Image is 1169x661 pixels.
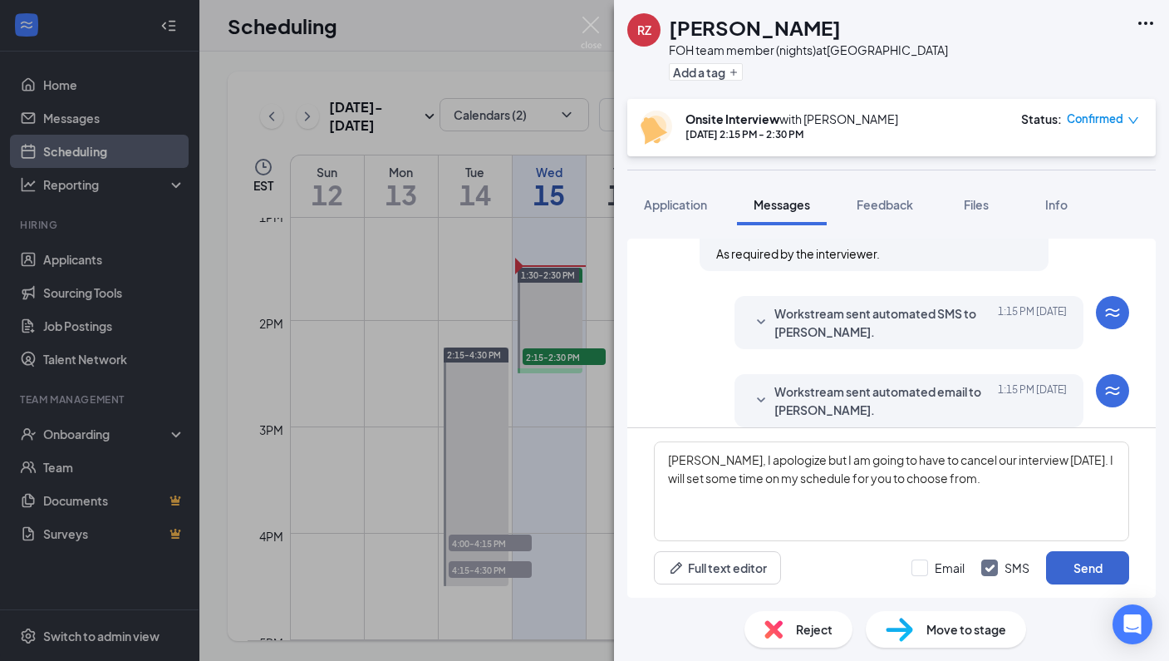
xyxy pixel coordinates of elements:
[1103,303,1122,323] svg: WorkstreamLogo
[1067,111,1123,127] span: Confirmed
[751,391,771,411] svg: SmallChevronDown
[926,620,1006,639] span: Move to stage
[669,63,743,81] button: PlusAdd a tag
[998,382,1067,419] span: [DATE] 1:15 PM
[774,304,992,341] span: Workstream sent automated SMS to [PERSON_NAME].
[669,13,841,42] h1: [PERSON_NAME]
[754,197,810,212] span: Messages
[751,313,771,333] svg: SmallChevronDown
[716,246,880,261] span: As required by the interviewer.
[1113,604,1152,644] div: Open Intercom Messenger
[685,111,779,126] b: Onsite Interview
[857,197,913,212] span: Feedback
[654,441,1129,541] textarea: [PERSON_NAME], I apologize but I am going to have to cancel our interview [DATE]. I will set some...
[644,197,707,212] span: Application
[1103,381,1122,401] svg: WorkstreamLogo
[964,197,989,212] span: Files
[1046,551,1129,585] button: Send
[998,304,1067,341] span: [DATE] 1:15 PM
[1136,13,1156,33] svg: Ellipses
[637,22,651,38] div: RZ
[685,111,898,127] div: with [PERSON_NAME]
[685,127,898,141] div: [DATE] 2:15 PM - 2:30 PM
[1127,115,1139,126] span: down
[1021,111,1062,127] div: Status :
[1045,197,1068,212] span: Info
[774,382,992,419] span: Workstream sent automated email to [PERSON_NAME].
[654,551,781,585] button: Full text editorPen
[796,620,833,639] span: Reject
[729,67,739,77] svg: Plus
[668,560,685,576] svg: Pen
[669,42,948,58] div: FOH team member (nights) at [GEOGRAPHIC_DATA]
